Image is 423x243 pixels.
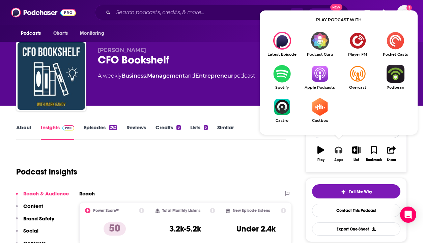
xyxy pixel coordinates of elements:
[162,208,200,213] h2: Total Monthly Listens
[330,4,342,10] span: New
[79,190,95,197] h2: Reach
[312,184,400,198] button: tell me why sparkleTell Me Why
[354,158,359,162] div: List
[312,222,400,236] button: Export One-Sheet
[147,73,185,79] a: Management
[339,32,376,57] a: Player FMPlayer FM
[169,224,201,234] h3: 3.2k-5.2k
[11,6,76,19] img: Podchaser - Follow, Share and Rate Podcasts
[16,203,43,215] button: Content
[16,167,77,177] h1: Podcast Insights
[339,65,376,90] a: OvercastOvercast
[16,124,31,140] a: About
[62,125,74,131] img: Podchaser Pro
[334,158,343,162] div: Apps
[317,158,325,162] div: Play
[23,215,54,222] p: Brand Safety
[23,227,38,234] p: Social
[21,29,41,38] span: Podcasts
[339,85,376,90] span: Overcast
[263,98,301,123] a: CastroCastro
[347,142,365,166] button: List
[18,42,85,110] img: CFO Bookshelf
[113,7,291,18] input: Search podcasts, credits, & more...
[376,85,414,90] span: Podbean
[98,72,255,80] div: A weekly podcast
[98,47,146,53] span: [PERSON_NAME]
[104,222,126,236] p: 50
[53,29,68,38] span: Charts
[376,32,414,57] a: Pocket CastsPocket Casts
[190,124,208,140] a: Lists5
[75,27,113,40] button: open menu
[341,189,346,194] img: tell me why sparkle
[339,52,376,57] span: Player FM
[126,124,146,140] a: Reviews
[301,32,339,57] a: Podcast GuruPodcast Guru
[195,73,233,79] a: Entrepreneur
[236,224,276,234] h3: Under 2.4k
[156,124,180,140] a: Credits3
[233,208,270,213] h2: New Episode Listens
[84,124,117,140] a: Episodes262
[263,52,301,57] span: Latest Episode
[312,204,400,217] a: Contact This Podcast
[365,142,383,166] button: Bookmark
[16,190,69,203] button: Reach & Audience
[263,32,301,57] div: CFO Bookshelf on Latest Episode
[263,85,301,90] span: Spotify
[366,158,382,162] div: Bookmark
[376,65,414,90] a: PodbeanPodbean
[16,227,38,240] button: Social
[16,215,54,228] button: Brand Safety
[217,124,234,140] a: Similar
[301,98,339,123] a: CastboxCastbox
[80,29,104,38] span: Monitoring
[16,27,50,40] button: open menu
[301,52,339,57] span: Podcast Guru
[383,142,400,166] button: Share
[23,203,43,209] p: Content
[41,124,74,140] a: InsightsPodchaser Pro
[406,5,412,10] svg: Add a profile image
[185,73,195,79] span: and
[397,5,412,20] img: User Profile
[263,14,414,26] div: Play podcast with
[301,65,339,90] a: Apple PodcastsApple Podcasts
[330,142,347,166] button: Apps
[301,85,339,90] span: Apple Podcasts
[23,190,69,197] p: Reach & Audience
[93,208,119,213] h2: Power Score™
[263,65,301,90] a: SpotifySpotify
[263,118,301,123] span: Castro
[400,207,416,223] div: Open Intercom Messenger
[49,27,72,40] a: Charts
[176,125,180,130] div: 3
[204,125,208,130] div: 5
[95,5,348,20] div: Search podcasts, credits, & more...
[312,142,330,166] button: Play
[349,189,372,194] span: Tell Me Why
[397,5,412,20] button: Show profile menu
[387,158,396,162] div: Share
[301,118,339,123] span: Castbox
[121,73,146,79] a: Business
[376,52,414,57] span: Pocket Casts
[109,125,117,130] div: 262
[397,5,412,20] span: Logged in as AparnaKulkarni
[146,73,147,79] span: ,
